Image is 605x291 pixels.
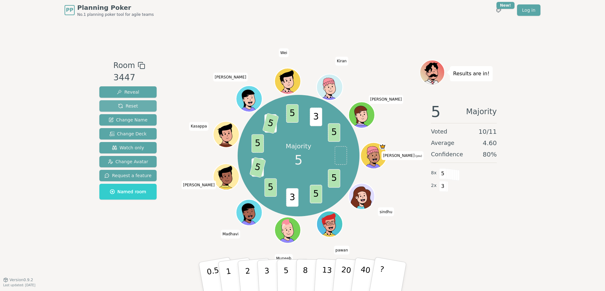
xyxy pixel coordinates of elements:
[109,117,147,123] span: Change Name
[104,172,152,179] span: Request a feature
[99,86,157,98] button: Reveal
[415,155,422,158] span: (you)
[112,145,144,151] span: Watch only
[213,73,248,82] span: Click to change your name
[99,142,157,153] button: Watch only
[517,4,540,16] a: Log in
[493,4,504,16] button: New!
[275,254,293,263] span: Click to change your name
[431,139,454,147] span: Average
[483,150,497,159] span: 80 %
[378,207,394,216] span: Click to change your name
[279,48,289,57] span: Click to change your name
[310,108,322,126] span: 3
[431,150,463,159] span: Confidence
[310,185,322,203] span: 5
[99,114,157,126] button: Change Name
[328,123,340,142] span: 5
[221,230,240,238] span: Click to change your name
[431,104,441,119] span: 5
[286,142,311,151] p: Majority
[369,95,403,104] span: Click to change your name
[431,182,437,189] span: 2 x
[466,104,497,119] span: Majority
[483,139,497,147] span: 4.60
[181,181,216,189] span: Click to change your name
[9,277,33,282] span: Version 0.9.2
[99,184,157,200] button: Named room
[453,69,490,78] p: Results are in!
[99,156,157,167] button: Change Avatar
[335,57,348,65] span: Click to change your name
[334,246,350,255] span: Click to change your name
[265,178,277,197] span: 5
[361,143,386,168] button: Click to change your avatar
[328,169,340,188] span: 5
[262,113,279,134] span: 5
[99,100,157,112] button: Reset
[381,151,423,160] span: Click to change your name
[439,168,446,179] span: 5
[439,181,446,192] span: 3
[99,128,157,139] button: Change Deck
[286,104,299,123] span: 5
[109,131,147,137] span: Change Deck
[108,158,148,165] span: Change Avatar
[118,103,138,109] span: Reset
[252,134,264,153] span: 5
[189,122,209,131] span: Click to change your name
[295,151,302,170] span: 5
[431,170,437,176] span: 8 x
[496,2,515,9] div: New!
[113,60,135,71] span: Room
[286,189,299,207] span: 3
[3,283,35,287] span: Last updated: [DATE]
[117,89,139,95] span: Reveal
[110,189,146,195] span: Named room
[3,277,33,282] button: Version0.9.2
[77,12,154,17] span: No.1 planning poker tool for agile teams
[65,3,154,17] a: PPPlanning PokerNo.1 planning poker tool for agile teams
[478,127,497,136] span: 10 / 11
[249,157,266,178] span: 5
[431,127,447,136] span: Voted
[99,170,157,181] button: Request a feature
[77,3,154,12] span: Planning Poker
[379,143,386,150] span: Patrick is the host
[113,71,145,84] div: 3447
[66,6,73,14] span: PP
